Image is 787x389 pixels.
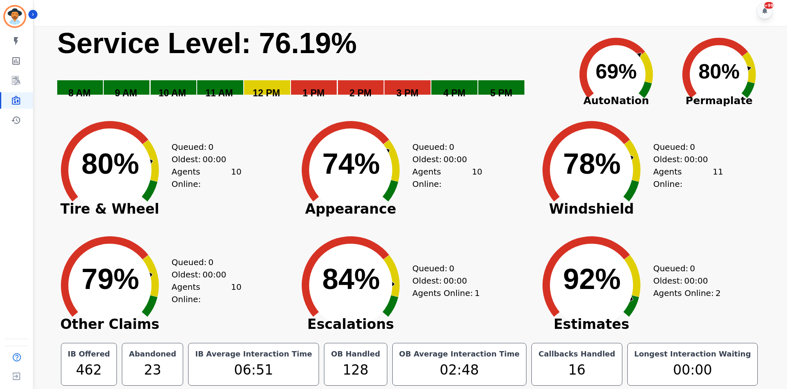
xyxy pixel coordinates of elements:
span: 10 [472,165,482,190]
span: Other Claims [48,320,172,328]
text: 79% [81,263,139,295]
div: Agents Online: [172,281,242,305]
div: Agents Online: [412,165,482,190]
span: 1 [475,287,480,299]
span: Appearance [289,205,412,213]
text: 10 AM [158,88,186,98]
span: 00:00 [443,153,467,165]
div: Agents Online: [653,165,723,190]
div: Abandoned [127,348,178,360]
text: 92% [563,263,621,295]
span: 0 [208,141,214,153]
div: OB Average Interaction Time [398,348,522,360]
span: Windshield [530,205,653,213]
span: 10 [231,165,241,190]
text: 11 AM [205,88,233,98]
div: 02:48 [398,360,522,380]
div: Longest Interaction Waiting [633,348,753,360]
svg: Service Level: 0% [56,26,563,110]
div: 462 [66,360,112,380]
div: Queued: [412,262,474,275]
div: Queued: [653,262,715,275]
div: IB Offered [66,348,112,360]
span: 0 [690,141,695,153]
span: 00:00 [203,153,226,165]
div: Oldest: [172,268,233,281]
text: Service Level: 76.19% [57,27,357,59]
span: AutoNation [565,93,668,109]
text: 3 PM [396,88,419,98]
span: 00:00 [684,275,708,287]
text: 8 AM [68,88,91,98]
span: 0 [690,262,695,275]
span: 11 [712,165,723,190]
text: 1 PM [303,88,325,98]
div: IB Average Interaction Time [193,348,314,360]
span: Escalations [289,320,412,328]
div: 00:00 [633,360,753,380]
span: 0 [449,262,454,275]
div: 16 [537,360,617,380]
div: Oldest: [412,153,474,165]
span: 00:00 [443,275,467,287]
span: 0 [208,256,214,268]
div: Queued: [172,256,233,268]
text: 80% [699,60,740,83]
span: Tire & Wheel [48,205,172,213]
span: 00:00 [203,268,226,281]
span: 2 [715,287,721,299]
div: 06:51 [193,360,314,380]
div: Oldest: [653,275,715,287]
div: 128 [329,360,382,380]
div: Oldest: [653,153,715,165]
div: Queued: [653,141,715,153]
text: 69% [596,60,637,83]
div: 23 [127,360,178,380]
div: Queued: [412,141,474,153]
div: Agents Online: [653,287,723,299]
span: Estimates [530,320,653,328]
span: 00:00 [684,153,708,165]
div: Queued: [172,141,233,153]
text: 78% [563,148,621,180]
span: Permaplate [668,93,771,109]
span: 10 [231,281,241,305]
span: 0 [449,141,454,153]
img: Bordered avatar [5,7,25,26]
text: 80% [81,148,139,180]
div: Callbacks Handled [537,348,617,360]
text: 5 PM [490,88,512,98]
div: Oldest: [412,275,474,287]
div: Oldest: [172,153,233,165]
div: Agents Online: [412,287,482,299]
div: OB Handled [329,348,382,360]
div: +99 [764,2,773,9]
text: 12 PM [253,88,280,98]
div: Agents Online: [172,165,242,190]
text: 84% [322,263,380,295]
text: 2 PM [349,88,372,98]
text: 4 PM [443,88,466,98]
text: 74% [322,148,380,180]
text: 9 AM [115,88,137,98]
